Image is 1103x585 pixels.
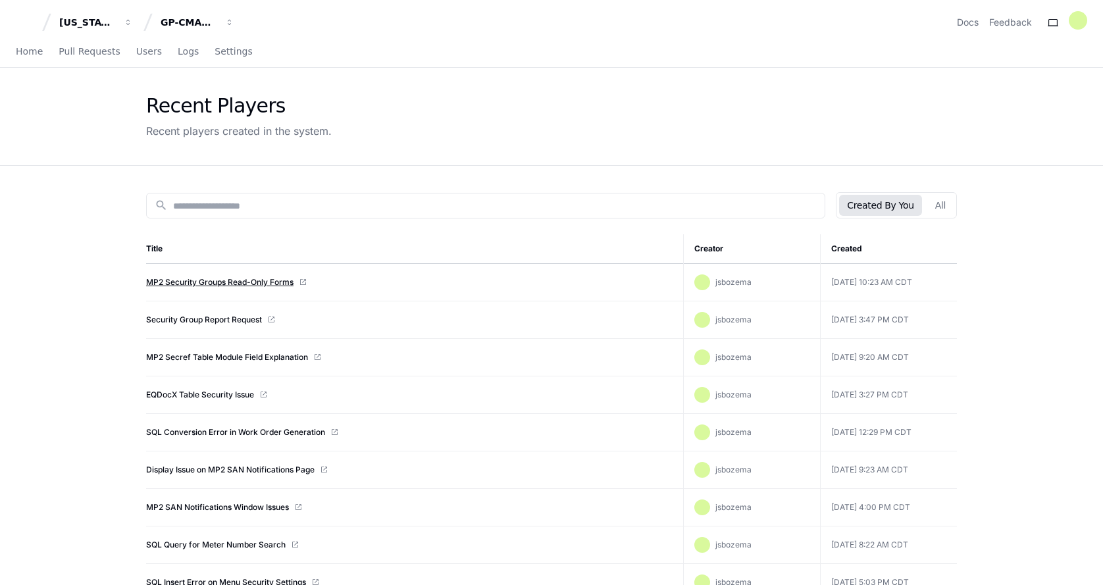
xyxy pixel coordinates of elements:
[146,390,254,400] a: EQDocX Table Security Issue
[989,16,1032,29] button: Feedback
[161,16,217,29] div: GP-CMAG-MP2
[683,234,820,264] th: Creator
[16,47,43,55] span: Home
[957,16,979,29] a: Docs
[820,264,957,301] td: [DATE] 10:23 AM CDT
[178,47,199,55] span: Logs
[16,37,43,67] a: Home
[927,195,954,216] button: All
[820,489,957,526] td: [DATE] 4:00 PM CDT
[715,502,752,512] span: jsbozema
[146,352,308,363] a: MP2 Secref Table Module Field Explanation
[146,465,315,475] a: Display Issue on MP2 SAN Notifications Page
[715,315,752,324] span: jsbozema
[839,195,921,216] button: Created By You
[146,234,683,264] th: Title
[715,465,752,474] span: jsbozema
[215,47,252,55] span: Settings
[136,37,162,67] a: Users
[820,376,957,414] td: [DATE] 3:27 PM CDT
[54,11,138,34] button: [US_STATE] Pacific
[820,451,957,489] td: [DATE] 9:23 AM CDT
[155,11,240,34] button: GP-CMAG-MP2
[146,540,286,550] a: SQL Query for Meter Number Search
[715,540,752,549] span: jsbozema
[59,16,116,29] div: [US_STATE] Pacific
[178,37,199,67] a: Logs
[820,301,957,339] td: [DATE] 3:47 PM CDT
[146,123,332,139] div: Recent players created in the system.
[715,352,752,362] span: jsbozema
[146,94,332,118] div: Recent Players
[146,277,294,288] a: MP2 Security Groups Read-Only Forms
[215,37,252,67] a: Settings
[820,234,957,264] th: Created
[146,315,262,325] a: Security Group Report Request
[820,339,957,376] td: [DATE] 9:20 AM CDT
[146,427,325,438] a: SQL Conversion Error in Work Order Generation
[136,47,162,55] span: Users
[59,37,120,67] a: Pull Requests
[715,390,752,399] span: jsbozema
[820,526,957,564] td: [DATE] 8:22 AM CDT
[155,199,168,212] mat-icon: search
[59,47,120,55] span: Pull Requests
[820,414,957,451] td: [DATE] 12:29 PM CDT
[715,427,752,437] span: jsbozema
[715,277,752,287] span: jsbozema
[146,502,289,513] a: MP2 SAN Notifications Window Issues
